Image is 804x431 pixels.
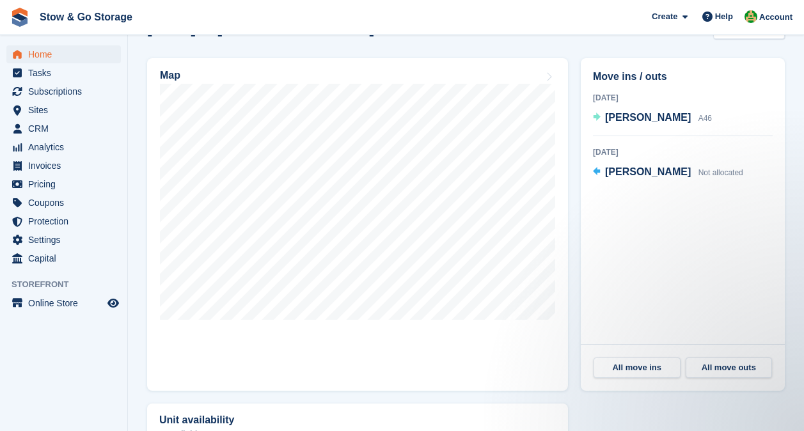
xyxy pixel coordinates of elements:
[593,92,773,104] div: [DATE]
[28,231,105,249] span: Settings
[147,58,568,391] a: Map
[35,6,138,27] a: Stow & Go Storage
[686,357,773,378] a: All move outs
[159,414,234,426] h2: Unit availability
[28,294,105,312] span: Online Store
[6,138,121,156] a: menu
[6,231,121,249] a: menu
[160,70,180,81] h2: Map
[28,157,105,175] span: Invoices
[6,175,121,193] a: menu
[28,82,105,100] span: Subscriptions
[759,11,792,24] span: Account
[593,110,712,127] a: [PERSON_NAME] A46
[605,112,691,123] span: [PERSON_NAME]
[28,138,105,156] span: Analytics
[106,295,121,311] a: Preview store
[715,10,733,23] span: Help
[28,64,105,82] span: Tasks
[698,114,712,123] span: A46
[593,69,773,84] h2: Move ins / outs
[698,168,743,177] span: Not allocated
[12,278,127,291] span: Storefront
[28,194,105,212] span: Coupons
[593,146,773,158] div: [DATE]
[6,212,121,230] a: menu
[6,45,121,63] a: menu
[6,101,121,119] a: menu
[10,8,29,27] img: stora-icon-8386f47178a22dfd0bd8f6a31ec36ba5ce8667c1dd55bd0f319d3a0aa187defe.svg
[6,249,121,267] a: menu
[6,82,121,100] a: menu
[28,249,105,267] span: Capital
[593,164,743,181] a: [PERSON_NAME] Not allocated
[652,10,677,23] span: Create
[28,212,105,230] span: Protection
[594,357,681,378] a: All move ins
[6,294,121,312] a: menu
[6,157,121,175] a: menu
[28,175,105,193] span: Pricing
[605,166,691,177] span: [PERSON_NAME]
[6,120,121,137] a: menu
[6,194,121,212] a: menu
[28,45,105,63] span: Home
[28,120,105,137] span: CRM
[745,10,757,23] img: Alex Taylor
[6,64,121,82] a: menu
[28,101,105,119] span: Sites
